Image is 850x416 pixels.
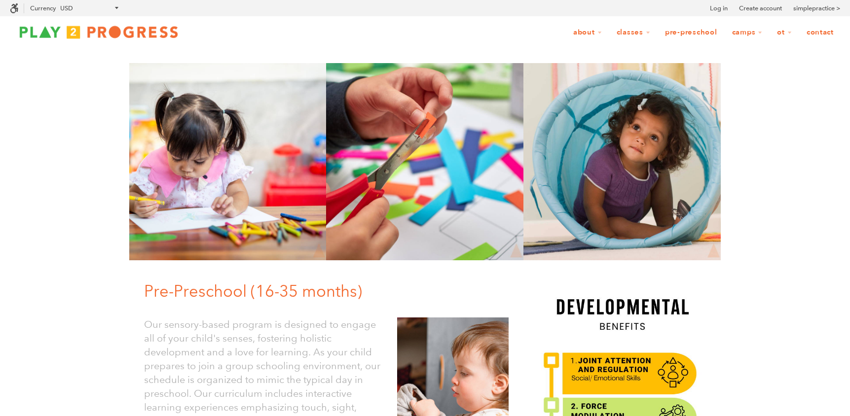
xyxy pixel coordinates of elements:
[739,3,782,13] a: Create account
[726,23,769,42] a: Camps
[793,3,840,13] a: simplepractice >
[659,23,724,42] a: Pre-Preschool
[710,3,728,13] a: Log in
[30,4,56,12] label: Currency
[567,23,608,42] a: About
[771,23,798,42] a: OT
[610,23,657,42] a: Classes
[800,23,840,42] a: Contact
[144,280,517,303] h1: Pre-Preschool (16-35 months)
[10,22,187,42] img: Play2Progress logo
